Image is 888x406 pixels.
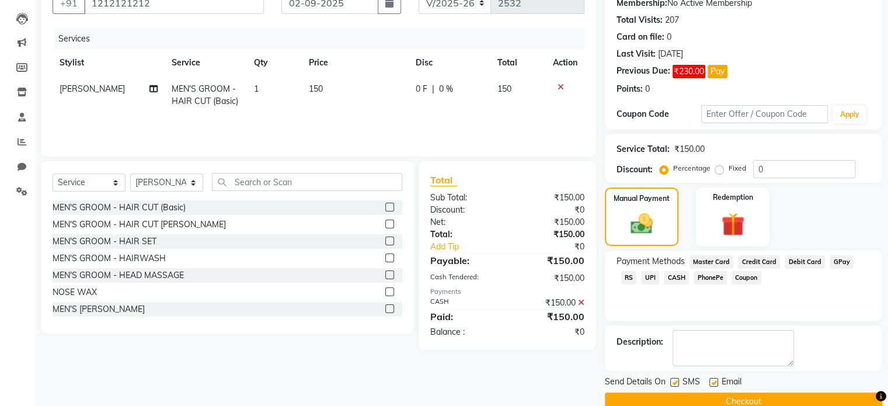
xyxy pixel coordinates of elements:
[302,50,409,76] th: Price
[658,48,683,60] div: [DATE]
[422,310,507,324] div: Paid:
[833,106,866,123] button: Apply
[430,174,457,186] span: Total
[785,255,825,269] span: Debit Card
[673,65,705,78] span: ₹230.00
[416,83,427,95] span: 0 F
[53,286,97,299] div: NOSE WAX
[309,84,323,94] span: 150
[60,84,125,94] span: [PERSON_NAME]
[409,50,490,76] th: Disc
[422,297,507,309] div: CASH
[507,272,593,284] div: ₹150.00
[694,271,727,284] span: PhonePe
[674,143,705,155] div: ₹150.00
[682,376,700,390] span: SMS
[422,272,507,284] div: Cash Tendered:
[617,48,656,60] div: Last Visit:
[172,84,238,106] span: MEN'S GROOM - HAIR CUT (Basic)
[422,204,507,216] div: Discount:
[713,192,753,203] label: Redemption
[53,218,226,231] div: MEN'S GROOM - HAIR CUT [PERSON_NAME]
[624,211,660,237] img: _cash.svg
[664,271,689,284] span: CASH
[247,50,302,76] th: Qty
[617,143,670,155] div: Service Total:
[254,84,259,94] span: 1
[507,192,593,204] div: ₹150.00
[738,255,780,269] span: Credit Card
[617,14,663,26] div: Total Visits:
[665,14,679,26] div: 207
[507,326,593,338] div: ₹0
[507,310,593,324] div: ₹150.00
[521,241,593,253] div: ₹0
[507,216,593,228] div: ₹150.00
[617,31,664,43] div: Card on file:
[212,173,402,191] input: Search or Scan
[439,83,453,95] span: 0 %
[165,50,247,76] th: Service
[714,210,752,239] img: _gift.svg
[53,50,165,76] th: Stylist
[673,163,711,173] label: Percentage
[722,376,741,390] span: Email
[605,376,666,390] span: Send Details On
[546,50,584,76] th: Action
[621,271,637,284] span: RS
[422,192,507,204] div: Sub Total:
[507,204,593,216] div: ₹0
[617,255,685,268] span: Payment Methods
[617,336,663,348] div: Description:
[701,105,828,123] input: Enter Offer / Coupon Code
[53,269,184,282] div: MEN'S GROOM - HEAD MASSAGE
[422,216,507,228] div: Net:
[729,163,746,173] label: Fixed
[617,164,653,176] div: Discount:
[430,287,584,297] div: Payments
[53,202,186,214] div: MEN'S GROOM - HAIR CUT (Basic)
[708,65,727,78] button: Pay
[732,271,761,284] span: Coupon
[617,83,643,95] div: Points:
[53,303,145,315] div: MEN'S [PERSON_NAME]
[507,254,593,268] div: ₹150.00
[422,228,507,241] div: Total:
[432,83,434,95] span: |
[497,84,511,94] span: 150
[507,228,593,241] div: ₹150.00
[617,65,670,78] div: Previous Due:
[614,193,670,204] label: Manual Payment
[507,297,593,309] div: ₹150.00
[830,255,854,269] span: GPay
[667,31,671,43] div: 0
[645,83,650,95] div: 0
[490,50,546,76] th: Total
[422,241,521,253] a: Add Tip
[54,28,593,50] div: Services
[53,235,156,248] div: MEN'S GROOM - HAIR SET
[422,254,507,268] div: Payable:
[617,108,701,120] div: Coupon Code
[422,326,507,338] div: Balance :
[53,252,166,265] div: MEN'S GROOM - HAIRWASH
[689,255,734,269] span: Master Card
[641,271,659,284] span: UPI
